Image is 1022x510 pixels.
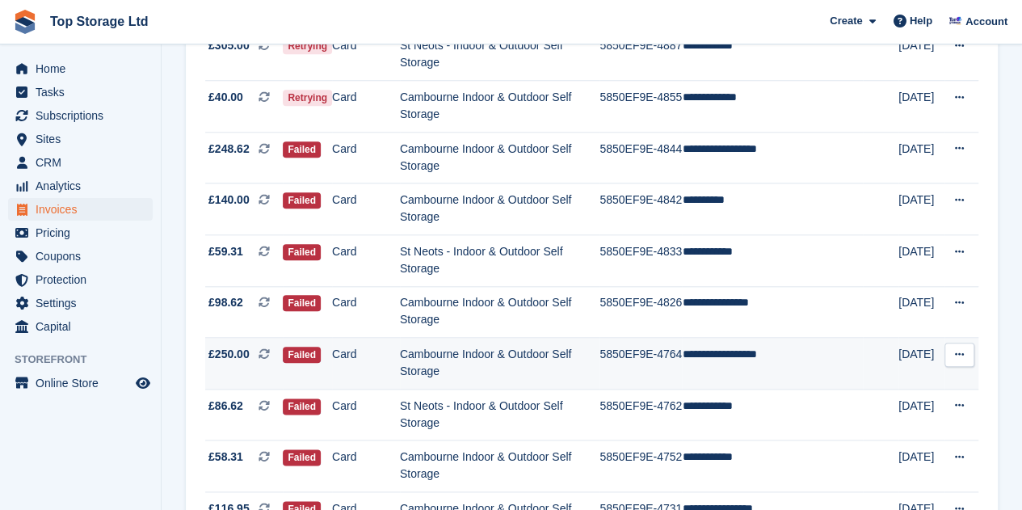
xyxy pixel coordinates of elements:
[8,104,153,127] a: menu
[36,175,132,197] span: Analytics
[8,372,153,394] a: menu
[910,13,932,29] span: Help
[898,81,944,133] td: [DATE]
[36,104,132,127] span: Subscriptions
[36,151,132,174] span: CRM
[332,235,400,287] td: Card
[283,449,321,466] span: Failed
[830,13,862,29] span: Create
[965,14,1007,30] span: Account
[599,389,682,440] td: 5850EF9E-4762
[36,221,132,244] span: Pricing
[283,192,321,209] span: Failed
[208,37,250,54] span: £305.00
[400,286,599,338] td: Cambourne Indoor & Outdoor Self Storage
[283,295,321,311] span: Failed
[400,183,599,235] td: Cambourne Indoor & Outdoor Self Storage
[599,132,682,183] td: 5850EF9E-4844
[36,57,132,80] span: Home
[36,81,132,103] span: Tasks
[208,294,243,311] span: £98.62
[283,38,332,54] span: Retrying
[36,315,132,338] span: Capital
[8,245,153,268] a: menu
[8,151,153,174] a: menu
[599,29,682,81] td: 5850EF9E-4887
[400,389,599,440] td: St Neots - Indoor & Outdoor Self Storage
[332,440,400,492] td: Card
[208,192,250,209] span: £140.00
[599,81,682,133] td: 5850EF9E-4855
[947,13,963,29] img: Sam Topham
[208,89,243,106] span: £40.00
[332,338,400,390] td: Card
[599,183,682,235] td: 5850EF9E-4842
[283,141,321,158] span: Failed
[898,132,944,183] td: [DATE]
[8,175,153,197] a: menu
[208,449,243,466] span: £58.31
[283,90,332,106] span: Retrying
[283,347,321,363] span: Failed
[8,198,153,221] a: menu
[332,286,400,338] td: Card
[8,268,153,291] a: menu
[15,352,161,368] span: Storefront
[332,29,400,81] td: Card
[208,398,243,415] span: £86.62
[400,132,599,183] td: Cambourne Indoor & Outdoor Self Storage
[599,440,682,492] td: 5850EF9E-4752
[400,338,599,390] td: Cambourne Indoor & Outdoor Self Storage
[36,198,132,221] span: Invoices
[283,244,321,260] span: Failed
[400,81,599,133] td: Cambourne Indoor & Outdoor Self Storage
[36,128,132,150] span: Sites
[898,286,944,338] td: [DATE]
[36,372,132,394] span: Online Store
[36,268,132,291] span: Protection
[283,398,321,415] span: Failed
[332,183,400,235] td: Card
[13,10,37,34] img: stora-icon-8386f47178a22dfd0bd8f6a31ec36ba5ce8667c1dd55bd0f319d3a0aa187defe.svg
[599,338,682,390] td: 5850EF9E-4764
[599,286,682,338] td: 5850EF9E-4826
[898,235,944,287] td: [DATE]
[208,243,243,260] span: £59.31
[8,57,153,80] a: menu
[400,440,599,492] td: Cambourne Indoor & Outdoor Self Storage
[8,315,153,338] a: menu
[36,245,132,268] span: Coupons
[8,81,153,103] a: menu
[898,389,944,440] td: [DATE]
[898,440,944,492] td: [DATE]
[8,221,153,244] a: menu
[44,8,154,35] a: Top Storage Ltd
[400,29,599,81] td: St Neots - Indoor & Outdoor Self Storage
[332,132,400,183] td: Card
[898,338,944,390] td: [DATE]
[332,81,400,133] td: Card
[8,128,153,150] a: menu
[898,29,944,81] td: [DATE]
[400,235,599,287] td: St Neots - Indoor & Outdoor Self Storage
[208,141,250,158] span: £248.62
[898,183,944,235] td: [DATE]
[599,235,682,287] td: 5850EF9E-4833
[208,346,250,363] span: £250.00
[133,373,153,393] a: Preview store
[8,292,153,314] a: menu
[332,389,400,440] td: Card
[36,292,132,314] span: Settings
